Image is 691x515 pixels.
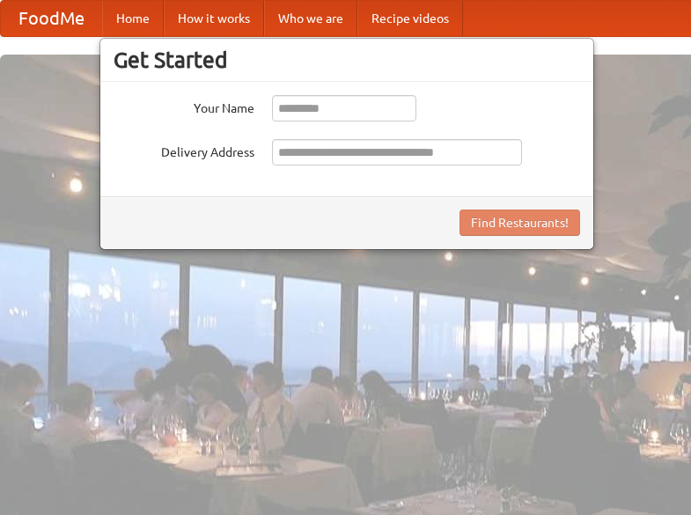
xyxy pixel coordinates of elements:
[264,1,357,36] a: Who we are
[114,139,254,161] label: Delivery Address
[114,95,254,117] label: Your Name
[164,1,264,36] a: How it works
[102,1,164,36] a: Home
[1,1,102,36] a: FoodMe
[459,210,580,236] button: Find Restaurants!
[357,1,463,36] a: Recipe videos
[114,47,580,73] h3: Get Started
